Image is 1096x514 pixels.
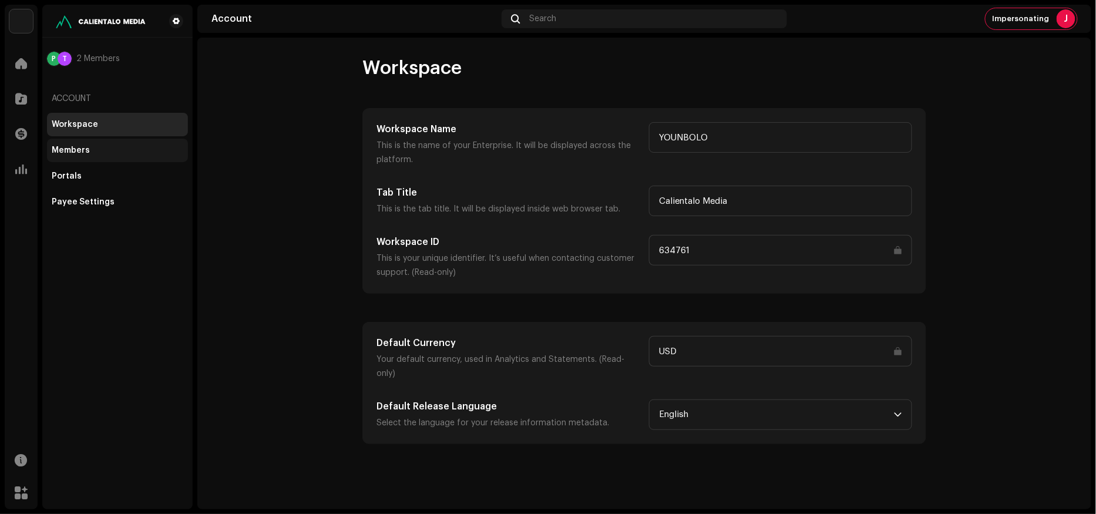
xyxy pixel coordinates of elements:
[659,400,894,429] span: English
[47,190,188,214] re-m-nav-item: Payee Settings
[362,56,462,80] span: Workspace
[649,122,912,153] input: Type something...
[211,14,497,23] div: Account
[76,54,120,63] span: 2 Members
[376,251,640,280] p: This is your unique identifier. It’s useful when contacting customer support. (Read-only)
[376,352,640,381] p: Your default currency, used in Analytics and Statements. (Read-only)
[47,52,61,66] div: P
[9,9,33,33] img: 4d5a508c-c80f-4d99-b7fb-82554657661d
[376,336,640,350] h5: Default Currency
[47,113,188,136] re-m-nav-item: Workspace
[376,186,640,200] h5: Tab Title
[52,172,82,181] div: Portals
[58,52,72,66] div: T
[993,14,1050,23] span: Impersonating
[376,202,640,216] p: This is the tab title. It will be displayed inside web browser tab.
[376,122,640,136] h5: Workspace Name
[649,336,912,367] input: Type something...
[52,146,90,155] div: Members
[1057,9,1075,28] div: J
[376,235,640,249] h5: Workspace ID
[47,139,188,162] re-m-nav-item: Members
[649,235,912,266] input: Type something...
[47,164,188,188] re-m-nav-item: Portals
[52,14,150,28] img: 7febf078-6aff-4fe0-b3ac-5fa913fd5324
[376,139,640,167] p: This is the name of your Enterprise. It will be displayed across the platform.
[52,197,115,207] div: Payee Settings
[376,416,640,430] p: Select the language for your release information metadata.
[894,400,902,429] div: dropdown trigger
[649,186,912,216] input: Type something...
[529,14,556,23] span: Search
[47,85,188,113] re-a-nav-header: Account
[376,399,640,414] h5: Default Release Language
[52,120,98,129] div: Workspace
